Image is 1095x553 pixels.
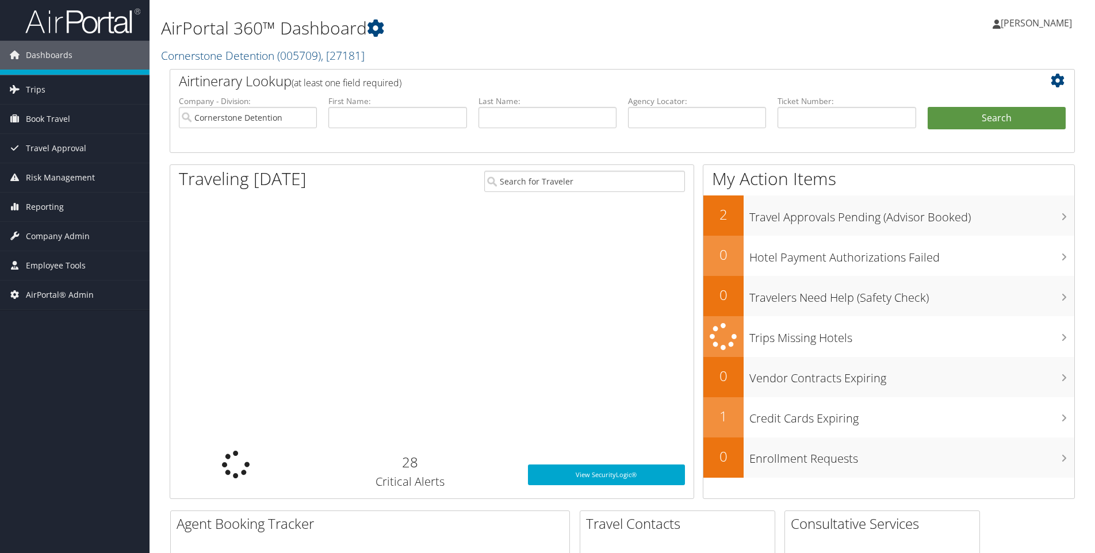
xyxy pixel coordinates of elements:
span: Reporting [26,193,64,221]
span: Book Travel [26,105,70,133]
h1: Traveling [DATE] [179,167,307,191]
h2: Travel Contacts [586,514,775,533]
h3: Trips Missing Hotels [749,324,1074,346]
a: Cornerstone Detention [161,48,365,63]
span: Employee Tools [26,251,86,280]
span: [PERSON_NAME] [1001,17,1072,29]
a: 1Credit Cards Expiring [703,397,1074,437]
a: 0Hotel Payment Authorizations Failed [703,236,1074,276]
h2: Airtinerary Lookup [179,71,990,91]
h3: Credit Cards Expiring [749,405,1074,427]
h2: Consultative Services [791,514,979,533]
h2: 0 [703,285,744,305]
label: Last Name: [478,95,617,107]
span: Dashboards [26,41,72,70]
h2: 2 [703,205,744,224]
label: Ticket Number: [778,95,916,107]
span: Company Admin [26,222,90,251]
a: 0Travelers Need Help (Safety Check) [703,276,1074,316]
label: Agency Locator: [628,95,766,107]
a: [PERSON_NAME] [993,6,1083,40]
span: (at least one field required) [292,76,401,89]
h2: 0 [703,366,744,386]
button: Search [928,107,1066,130]
h3: Hotel Payment Authorizations Failed [749,244,1074,266]
label: Company - Division: [179,95,317,107]
h3: Vendor Contracts Expiring [749,364,1074,386]
h3: Enrollment Requests [749,445,1074,467]
img: airportal-logo.png [25,7,140,34]
span: Risk Management [26,163,95,192]
a: 0Enrollment Requests [703,437,1074,478]
span: Travel Approval [26,134,86,163]
h2: 1 [703,406,744,426]
h2: 0 [703,447,744,466]
a: View SecurityLogic® [528,464,685,485]
h2: 0 [703,245,744,264]
input: Search for Traveler [484,171,685,192]
a: 2Travel Approvals Pending (Advisor Booked) [703,195,1074,236]
h1: AirPortal 360™ Dashboard [161,16,776,40]
h2: 28 [309,452,510,472]
h3: Travel Approvals Pending (Advisor Booked) [749,203,1074,225]
span: AirPortal® Admin [26,281,94,309]
a: 0Vendor Contracts Expiring [703,357,1074,397]
h1: My Action Items [703,167,1074,191]
h3: Travelers Need Help (Safety Check) [749,284,1074,306]
span: , [ 27181 ] [321,48,365,63]
span: Trips [26,75,45,104]
h2: Agent Booking Tracker [177,514,569,533]
a: Trips Missing Hotels [703,316,1074,357]
label: First Name: [328,95,466,107]
span: ( 005709 ) [277,48,321,63]
h3: Critical Alerts [309,474,510,490]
